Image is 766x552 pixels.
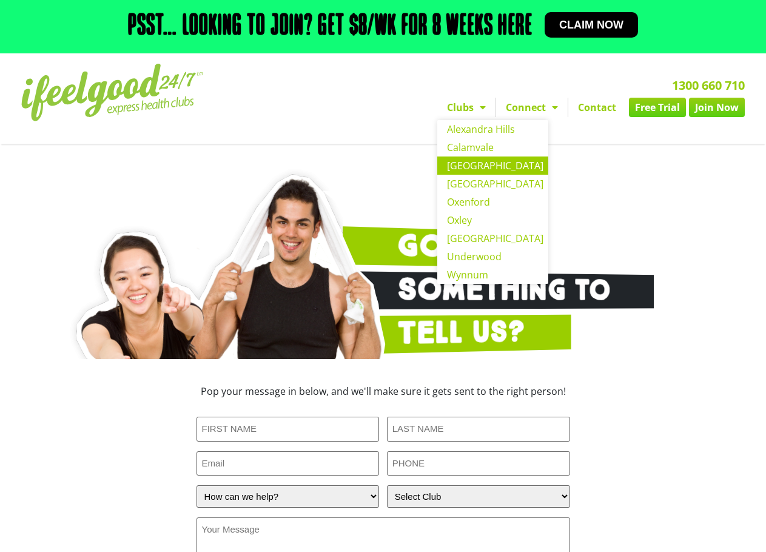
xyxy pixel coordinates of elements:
span: Claim now [559,19,623,30]
input: Email [197,451,380,476]
nav: Menu [279,98,745,117]
a: Free Trial [629,98,686,117]
h3: Pop your message in below, and we'll make sure it gets sent to the right person! [116,386,650,396]
ul: Clubs [437,120,548,284]
a: Oxenford [437,193,548,211]
h2: Psst… Looking to join? Get $8/wk for 8 weeks here [128,12,533,41]
input: FIRST NAME [197,417,380,442]
input: LAST NAME [387,417,570,442]
a: [GEOGRAPHIC_DATA] [437,157,548,175]
a: Alexandra Hills [437,120,548,138]
input: PHONE [387,451,570,476]
a: Join Now [689,98,745,117]
a: Calamvale [437,138,548,157]
a: Clubs [437,98,496,117]
a: [GEOGRAPHIC_DATA] [437,229,548,247]
a: Underwood [437,247,548,266]
a: Oxley [437,211,548,229]
a: Contact [568,98,626,117]
a: Claim now [545,12,638,38]
a: [GEOGRAPHIC_DATA] [437,175,548,193]
a: Connect [496,98,568,117]
a: 1300 660 710 [672,77,745,93]
a: Wynnum [437,266,548,284]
